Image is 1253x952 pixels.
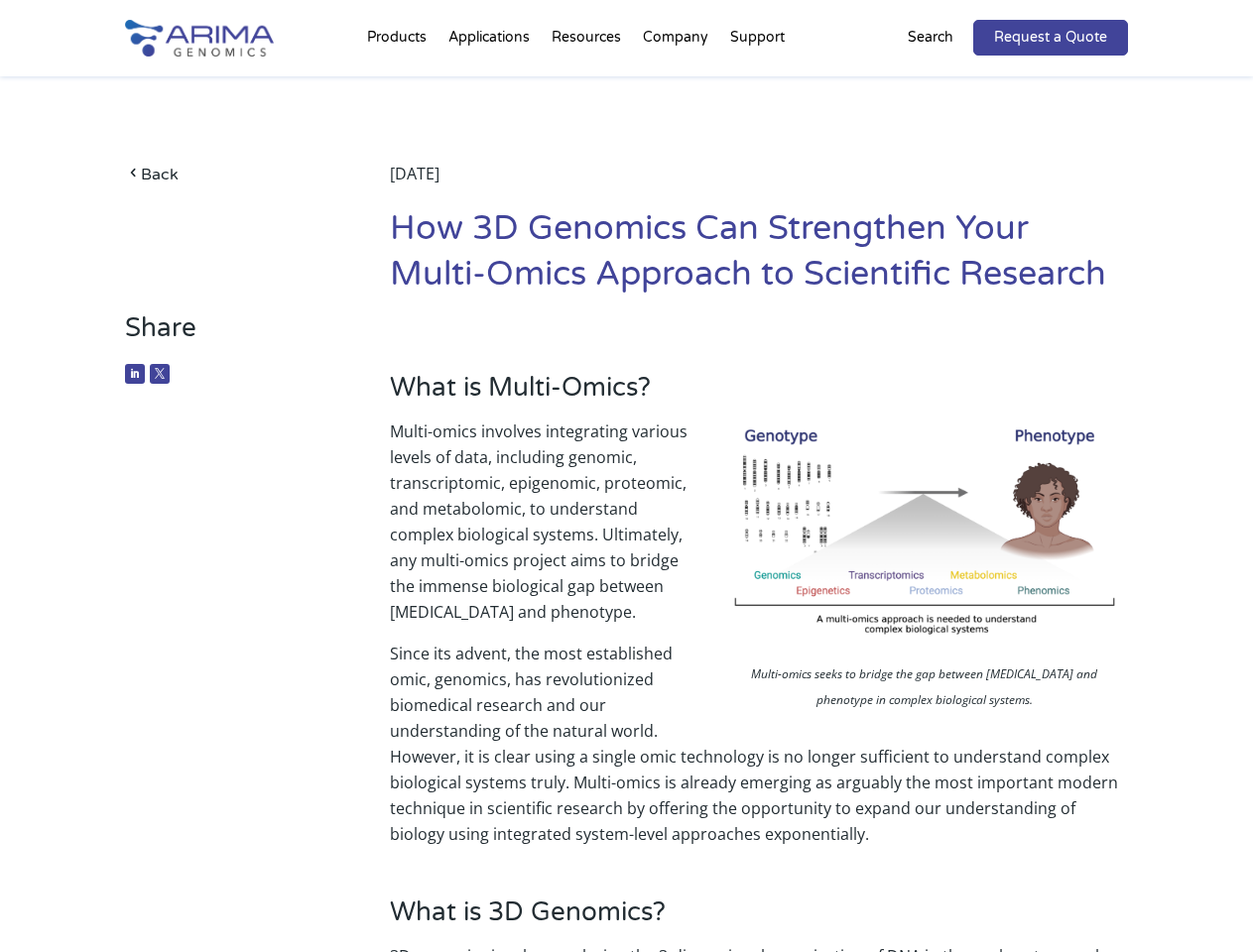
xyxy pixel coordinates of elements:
p: Multi-omics involves integrating various levels of data, including genomic, transcriptomic, epige... [390,418,1128,641]
p: Since its advent, the most established omic, genomics, has revolutionized biomedical research and... [390,641,1128,847]
p: Search [908,25,953,51]
a: Back [125,161,334,187]
h3: What is Multi-Omics? [390,372,1128,418]
a: Request a Quote [973,20,1128,56]
h3: What is 3D Genomics? [390,896,1128,943]
div: [DATE] [390,161,1128,206]
p: Multi-omics seeks to bridge the gap between [MEDICAL_DATA] and phenotype in complex biological sy... [721,661,1128,718]
h3: Share [125,312,334,359]
h1: How 3D Genomics Can Strengthen Your Multi-Omics Approach to Scientific Research [390,206,1128,312]
img: Arima-Genomics-logo [125,20,274,57]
